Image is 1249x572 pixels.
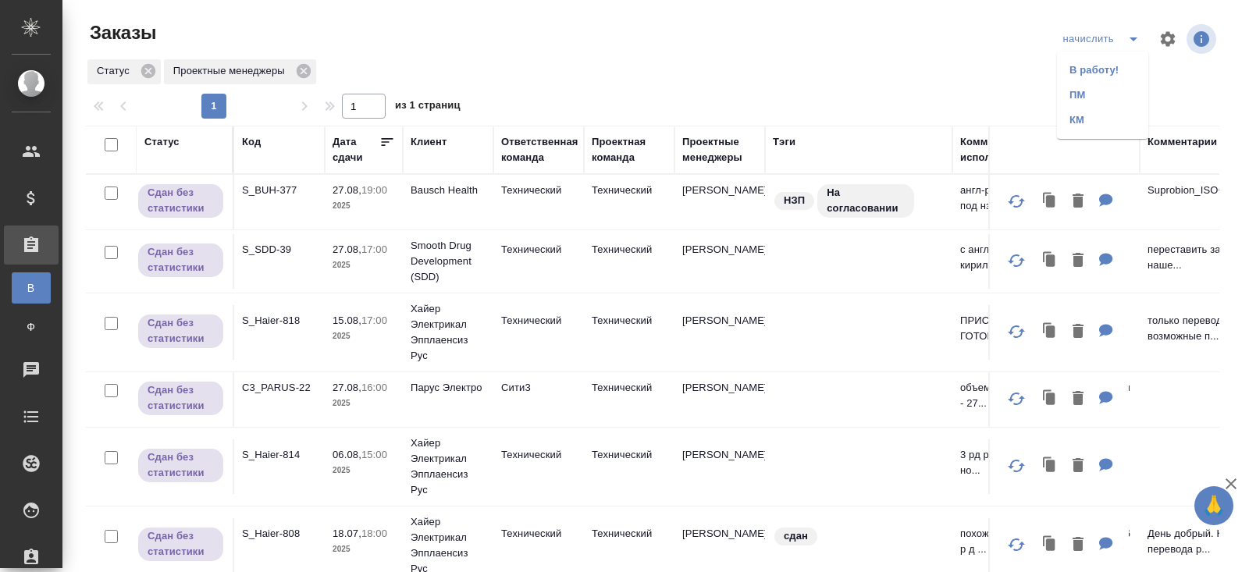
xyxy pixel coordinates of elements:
[242,183,317,198] p: S_BUH-377
[584,439,674,494] td: Технический
[242,447,317,463] p: S_Haier-814
[998,447,1035,485] button: Обновить
[148,185,214,216] p: Сдан без статистики
[1065,186,1091,218] button: Удалить
[333,382,361,393] p: 27.08,
[960,183,1132,214] p: англ-рус дубль польский убираем под нзп
[333,542,395,557] p: 2025
[960,313,1132,344] p: ПРИСЫЛАТЬ РУК-ВА ПО МЕРЕ ГОТОВНОСТИ, ...
[827,185,905,216] p: На согласовании
[998,526,1035,563] button: Обновить
[97,63,135,79] p: Статус
[361,528,387,539] p: 18:00
[137,313,225,350] div: Выставляет ПМ, когда заказ сдан КМу, но начисления еще не проведены
[395,96,461,119] span: из 1 страниц
[361,243,387,255] p: 17:00
[333,243,361,255] p: 27.08,
[1149,20,1187,58] span: Настроить таблицу
[87,59,161,84] div: Статус
[592,134,667,165] div: Проектная команда
[86,20,156,45] span: Заказы
[960,447,1132,478] p: 3 рд рус + 1 рд каз Какие условия но...
[137,183,225,219] div: Выставляет ПМ, когда заказ сдан КМу, но начисления еще не проведены
[12,311,51,343] a: Ф
[12,272,51,304] a: В
[20,319,43,335] span: Ф
[1091,529,1121,561] button: Для ПМ: похожее руководство в референс 6 р д англ и 4 р д казах Для КМ: День добрый. Какие услови...
[584,234,674,289] td: Технический
[333,198,395,214] p: 2025
[148,382,214,414] p: Сдан без статистики
[674,372,765,427] td: [PERSON_NAME]
[674,234,765,289] td: [PERSON_NAME]
[242,242,317,258] p: S_SDD-39
[674,175,765,229] td: [PERSON_NAME]
[493,175,584,229] td: Технический
[784,193,805,208] p: НЗП
[1091,450,1121,482] button: Для ПМ: 3 рд рус + 1 рд каз Какие условия новой верстки на Электрические котлы Voltron. Что необх...
[333,258,395,273] p: 2025
[773,183,945,219] div: НЗП, На согласовании
[20,280,43,296] span: В
[1091,245,1121,277] button: Для ПМ: с английского на узбекскую кириллицу и латиницу (2 варианта файлов на выходе) Для КМ: пер...
[148,528,214,560] p: Сдан без статистики
[242,380,317,396] p: C3_PARUS-22
[960,242,1132,273] p: с английского на узбекскую кириллицу ...
[361,184,387,196] p: 19:00
[960,380,1132,411] p: объем убил финальный срок сдачи - 27...
[164,59,316,84] div: Проектные менеджеры
[1035,529,1065,561] button: Клонировать
[333,329,395,344] p: 2025
[584,305,674,360] td: Технический
[1057,83,1148,108] li: ПМ
[1065,316,1091,348] button: Удалить
[960,134,1132,165] div: Комментарии для ПМ/исполнителей
[1065,245,1091,277] button: Удалить
[998,183,1035,220] button: Обновить
[493,234,584,289] td: Технический
[1059,27,1149,52] div: split button
[1187,24,1219,54] span: Посмотреть информацию
[1091,316,1121,348] button: Для ПМ: ПРИСЫЛАТЬ РУК-ВА ПО МЕРЕ ГОТОВНОСТИ, желательно вообще отдать все раньше срока Проект объ...
[242,526,317,542] p: S_Haier-808
[1065,529,1091,561] button: Удалить
[682,134,757,165] div: Проектные менеджеры
[1091,383,1121,415] button: Для ПМ: объем убил финальный срок сдачи - 27.08 в 16.00, далее двигаться некуда, тк у них есть св...
[361,449,387,460] p: 15:00
[333,449,361,460] p: 06.08,
[501,134,578,165] div: Ответственная команда
[674,439,765,494] td: [PERSON_NAME]
[361,314,387,326] p: 17:00
[1035,245,1065,277] button: Клонировать
[960,526,1132,557] p: похожее руководство в референс 6 р д ...
[493,439,584,494] td: Технический
[361,382,387,393] p: 16:00
[1065,383,1091,415] button: Удалить
[333,184,361,196] p: 27.08,
[773,526,945,547] div: сдан
[493,372,584,427] td: Сити3
[411,238,486,285] p: Smooth Drug Development (SDD)
[333,396,395,411] p: 2025
[333,463,395,478] p: 2025
[411,134,447,150] div: Клиент
[333,134,379,165] div: Дата сдачи
[137,526,225,563] div: Выставляет ПМ, когда заказ сдан КМу, но начисления еще не проведены
[998,380,1035,417] button: Обновить
[584,372,674,427] td: Технический
[998,242,1035,279] button: Обновить
[674,305,765,360] td: [PERSON_NAME]
[1035,186,1065,218] button: Клонировать
[148,315,214,346] p: Сдан без статистики
[584,175,674,229] td: Технический
[144,134,180,150] div: Статус
[1065,450,1091,482] button: Удалить
[173,63,290,79] p: Проектные менеджеры
[773,134,795,150] div: Тэги
[1057,108,1148,133] li: КМ
[784,528,808,544] p: сдан
[493,305,584,360] td: Технический
[148,244,214,275] p: Сдан без статистики
[1057,58,1148,83] li: В работу!
[148,449,214,481] p: Сдан без статистики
